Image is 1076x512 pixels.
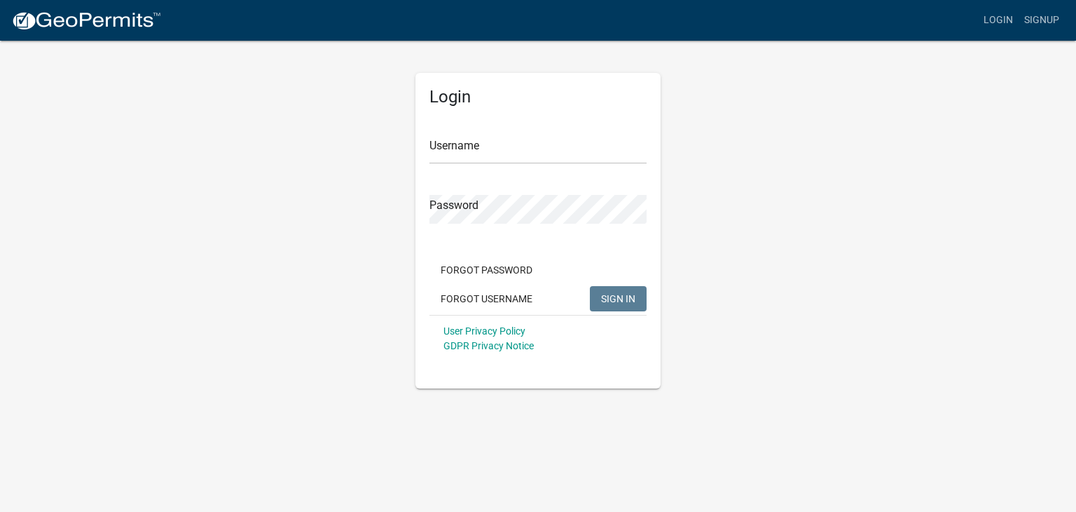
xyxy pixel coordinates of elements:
span: SIGN IN [601,292,635,304]
a: User Privacy Policy [443,325,525,337]
a: Signup [1019,7,1065,34]
button: Forgot Password [429,257,544,283]
button: SIGN IN [590,286,647,311]
a: Login [978,7,1019,34]
button: Forgot Username [429,286,544,311]
h5: Login [429,87,647,107]
a: GDPR Privacy Notice [443,340,534,351]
